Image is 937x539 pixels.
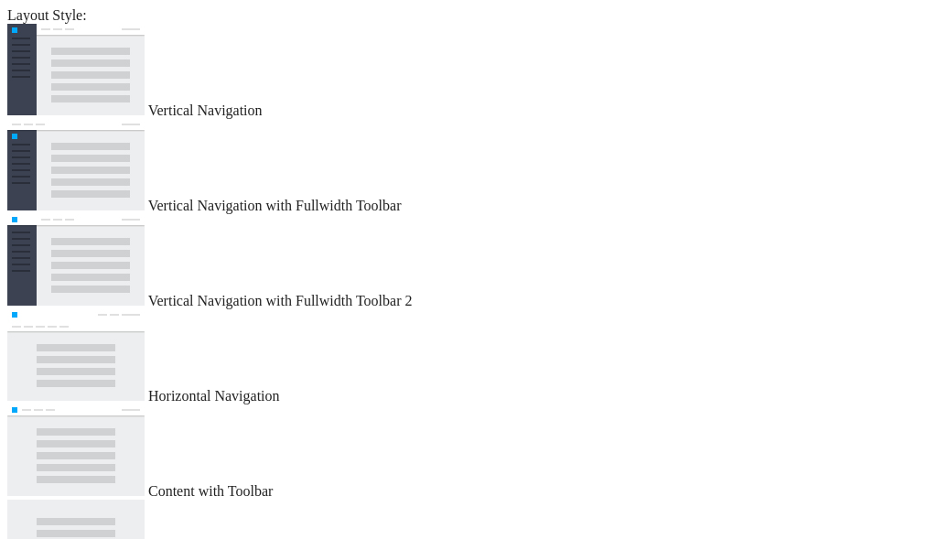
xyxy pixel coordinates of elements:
span: Vertical Navigation with Fullwidth Toolbar 2 [148,293,413,308]
md-radio-button: Content with Toolbar [7,404,930,500]
span: Vertical Navigation [148,102,263,118]
div: Layout Style: [7,7,930,24]
img: vertical-nav-with-full-toolbar-2.jpg [7,214,145,306]
md-radio-button: Vertical Navigation [7,24,930,119]
span: Vertical Navigation with Fullwidth Toolbar [148,198,402,213]
img: horizontal-nav.jpg [7,309,145,401]
img: vertical-nav.jpg [7,24,145,115]
md-radio-button: Vertical Navigation with Fullwidth Toolbar [7,119,930,214]
img: vertical-nav-with-full-toolbar.jpg [7,119,145,210]
md-radio-button: Vertical Navigation with Fullwidth Toolbar 2 [7,214,930,309]
img: content-with-toolbar.jpg [7,404,145,496]
md-radio-button: Horizontal Navigation [7,309,930,404]
span: Content with Toolbar [148,483,273,499]
span: Horizontal Navigation [148,388,280,404]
